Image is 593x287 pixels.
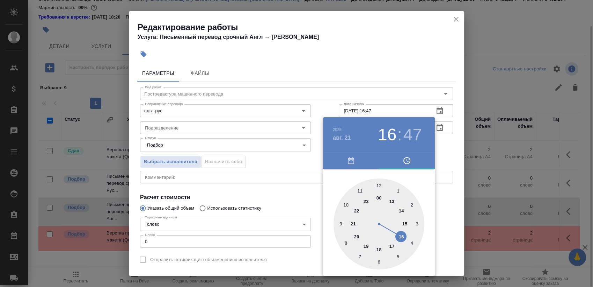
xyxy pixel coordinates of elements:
[378,125,396,145] button: 16
[403,125,422,145] button: 47
[397,125,402,145] h3: :
[333,127,342,132] button: 2025
[333,134,351,142] button: авг. 21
